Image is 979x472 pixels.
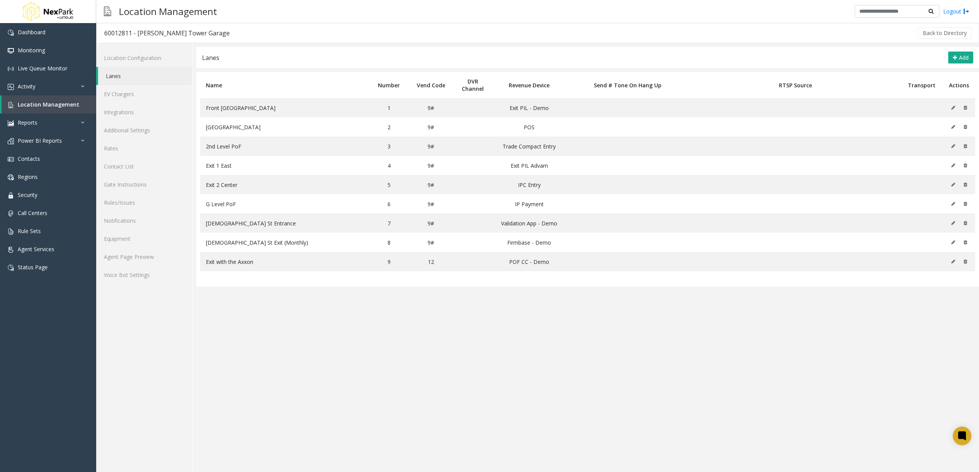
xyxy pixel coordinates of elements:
[410,175,452,194] td: 9#
[943,72,975,98] th: Actions
[18,65,67,72] span: Live Queue Monitor
[8,120,14,126] img: 'icon'
[494,175,565,194] td: IPC Entry
[206,123,261,131] span: [GEOGRAPHIC_DATA]
[18,119,37,126] span: Reports
[18,209,47,217] span: Call Centers
[96,157,192,175] a: Contact List
[18,245,54,253] span: Agent Services
[410,117,452,137] td: 9#
[368,233,410,252] td: 8
[206,143,241,150] span: 2nd Level PoF
[2,95,96,113] a: Location Management
[18,191,37,198] span: Security
[8,247,14,253] img: 'icon'
[96,121,192,139] a: Additional Settings
[18,227,41,235] span: Rule Sets
[8,30,14,36] img: 'icon'
[410,137,452,156] td: 9#
[104,28,230,38] div: 60012811 - [PERSON_NAME] Tower Garage
[96,175,192,193] a: Gate Instructions
[8,265,14,271] img: 'icon'
[494,213,565,233] td: Validation App - Demo
[8,138,14,144] img: 'icon'
[565,72,691,98] th: Send # Tone On Hang Up
[410,252,452,271] td: 12
[452,72,494,98] th: DVR Channel
[8,192,14,198] img: 'icon'
[494,156,565,175] td: Exit PIL Advam
[494,72,565,98] th: Revenue Device
[206,181,237,188] span: Exit 2 Center
[96,193,192,212] a: Rules/Issues
[8,228,14,235] img: 'icon'
[96,103,192,121] a: Integrations
[943,7,969,15] a: Logout
[104,2,111,21] img: pageIcon
[96,212,192,230] a: Notifications
[368,137,410,156] td: 3
[368,175,410,194] td: 5
[368,72,410,98] th: Number
[8,66,14,72] img: 'icon'
[96,85,192,103] a: EV Chargers
[18,264,48,271] span: Status Page
[410,213,452,233] td: 9#
[200,72,368,98] th: Name
[900,72,943,98] th: Transport
[368,213,410,233] td: 7
[959,54,969,61] span: Add
[8,174,14,180] img: 'icon'
[368,117,410,137] td: 2
[18,101,79,108] span: Location Management
[410,72,452,98] th: Vend Code
[410,156,452,175] td: 9#
[206,200,236,208] span: G Level PoF
[98,67,192,85] a: Lanes
[494,137,565,156] td: Trade Compact Entry
[494,98,565,117] td: Exit PIL - Demo
[206,162,232,169] span: Exit 1 East
[410,194,452,213] td: 9#
[206,220,296,227] span: [DEMOGRAPHIC_DATA] St Entrance
[96,266,192,284] a: Voice Bot Settings
[206,104,276,112] span: Front [GEOGRAPHIC_DATA]
[368,98,410,117] td: 1
[918,27,972,39] button: Back to Directory
[96,49,192,67] a: Location Configuration
[494,194,565,213] td: IP Payment
[96,230,192,248] a: Equipment
[206,239,308,246] span: [DEMOGRAPHIC_DATA] St Exit (Monthly)
[96,139,192,157] a: Rates
[410,98,452,117] td: 9#
[494,117,565,137] td: POS
[368,194,410,213] td: 6
[18,173,38,180] span: Regions
[8,210,14,217] img: 'icon'
[202,53,219,63] div: Lanes
[494,252,565,271] td: POF CC - Demo
[18,137,62,144] span: Power BI Reports
[8,48,14,54] img: 'icon'
[8,84,14,90] img: 'icon'
[494,233,565,252] td: Firmbase - Demo
[963,7,969,15] img: logout
[96,248,192,266] a: Agent Page Preview
[948,52,973,64] button: Add
[368,156,410,175] td: 4
[18,83,35,90] span: Activity
[691,72,900,98] th: RTSP Source
[18,155,40,162] span: Contacts
[368,252,410,271] td: 9
[115,2,221,21] h3: Location Management
[8,156,14,162] img: 'icon'
[18,28,45,36] span: Dashboard
[206,258,253,265] span: Exit with the Axxon
[18,47,45,54] span: Monitoring
[8,102,14,108] img: 'icon'
[410,233,452,252] td: 9#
